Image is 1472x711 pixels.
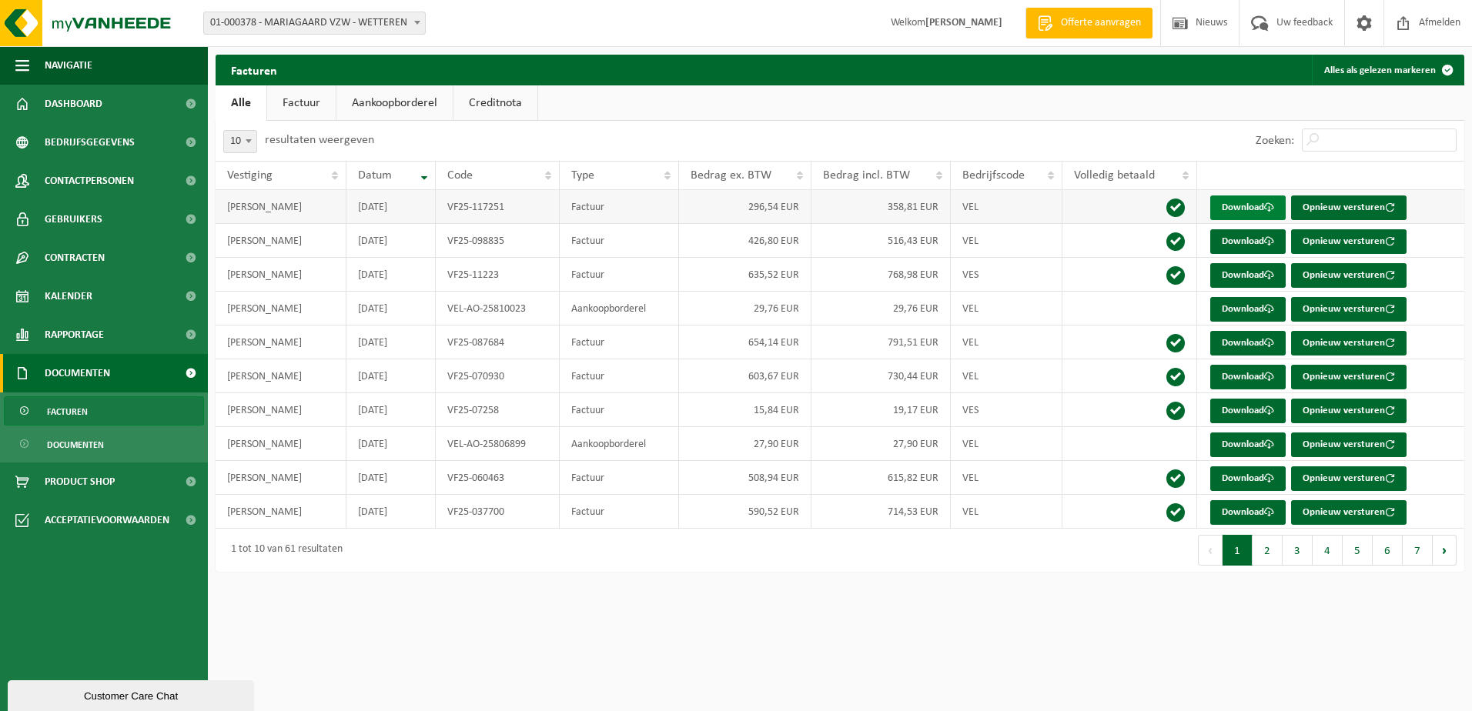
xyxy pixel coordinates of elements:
a: Download [1210,229,1286,254]
td: Factuur [560,495,680,529]
label: resultaten weergeven [265,134,374,146]
label: Zoeken: [1256,135,1294,147]
span: Product Shop [45,462,115,501]
td: [PERSON_NAME] [216,461,346,495]
span: Contactpersonen [45,162,134,200]
span: Bedrijfsgegevens [45,123,135,162]
td: Aankoopborderel [560,427,680,461]
div: 1 tot 10 van 61 resultaten [223,536,343,564]
td: VEL [951,292,1063,325]
td: VF25-070930 [436,359,560,393]
td: 15,84 EUR [679,393,811,427]
td: 19,17 EUR [811,393,951,427]
td: 29,76 EUR [811,292,951,325]
td: VEL-AO-25806899 [436,427,560,461]
a: Documenten [4,429,204,459]
td: VEL [951,427,1063,461]
td: [PERSON_NAME] [216,224,346,258]
td: VF25-11223 [436,258,560,292]
span: 01-000378 - MARIAGAARD VZW - WETTEREN [204,12,425,34]
a: Download [1210,500,1286,525]
a: Facturen [4,396,204,426]
td: Factuur [560,224,680,258]
span: Rapportage [45,315,104,354]
button: 2 [1253,535,1283,566]
td: 615,82 EUR [811,461,951,495]
td: VF25-098835 [436,224,560,258]
td: Factuur [560,393,680,427]
td: 27,90 EUR [811,427,951,461]
button: 4 [1313,535,1343,566]
a: Download [1210,331,1286,355]
td: VEL [951,461,1063,495]
td: 29,76 EUR [679,292,811,325]
button: Opnieuw versturen [1291,331,1407,355]
td: VF25-087684 [436,325,560,359]
td: [PERSON_NAME] [216,359,346,393]
td: VEL [951,325,1063,359]
td: VES [951,393,1063,427]
span: Volledig betaald [1074,169,1155,182]
a: Download [1210,195,1286,220]
td: [DATE] [346,292,436,325]
td: 635,52 EUR [679,258,811,292]
td: Factuur [560,258,680,292]
td: VF25-07258 [436,393,560,427]
a: Download [1210,365,1286,389]
span: Facturen [47,397,88,426]
td: [PERSON_NAME] [216,495,346,529]
span: Documenten [45,354,110,392]
span: Vestiging [227,169,273,182]
td: [DATE] [346,325,436,359]
button: Opnieuw versturen [1291,263,1407,288]
td: VEL [951,190,1063,224]
span: Acceptatievoorwaarden [45,501,169,539]
button: 5 [1343,535,1373,566]
button: Opnieuw versturen [1291,466,1407,491]
span: Datum [358,169,392,182]
button: Opnieuw versturen [1291,195,1407,220]
td: VEL [951,224,1063,258]
td: 768,98 EUR [811,258,951,292]
span: 10 [223,130,257,153]
span: Contracten [45,239,105,277]
a: Download [1210,399,1286,423]
iframe: chat widget [8,677,257,711]
span: 01-000378 - MARIAGAARD VZW - WETTEREN [203,12,426,35]
button: Opnieuw versturen [1291,297,1407,322]
td: VF25-060463 [436,461,560,495]
td: [PERSON_NAME] [216,190,346,224]
strong: [PERSON_NAME] [925,17,1002,28]
td: VEL [951,495,1063,529]
a: Creditnota [453,85,537,121]
td: 730,44 EUR [811,359,951,393]
button: Previous [1198,535,1223,566]
td: Factuur [560,190,680,224]
h2: Facturen [216,55,293,85]
td: 426,80 EUR [679,224,811,258]
td: 603,67 EUR [679,359,811,393]
span: Dashboard [45,85,102,123]
span: Bedrijfscode [962,169,1025,182]
td: VF25-037700 [436,495,560,529]
button: 6 [1373,535,1403,566]
span: Bedrag ex. BTW [691,169,771,182]
button: Next [1433,535,1457,566]
button: 3 [1283,535,1313,566]
span: Kalender [45,277,92,315]
td: [PERSON_NAME] [216,393,346,427]
td: Factuur [560,325,680,359]
span: Offerte aanvragen [1057,15,1145,31]
span: Code [447,169,473,182]
span: Type [571,169,594,182]
td: [DATE] [346,190,436,224]
td: 296,54 EUR [679,190,811,224]
span: 10 [224,131,256,152]
td: Aankoopborderel [560,292,680,325]
td: 654,14 EUR [679,325,811,359]
button: Opnieuw versturen [1291,500,1407,525]
span: Documenten [47,430,104,459]
a: Download [1210,432,1286,457]
span: Gebruikers [45,200,102,239]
